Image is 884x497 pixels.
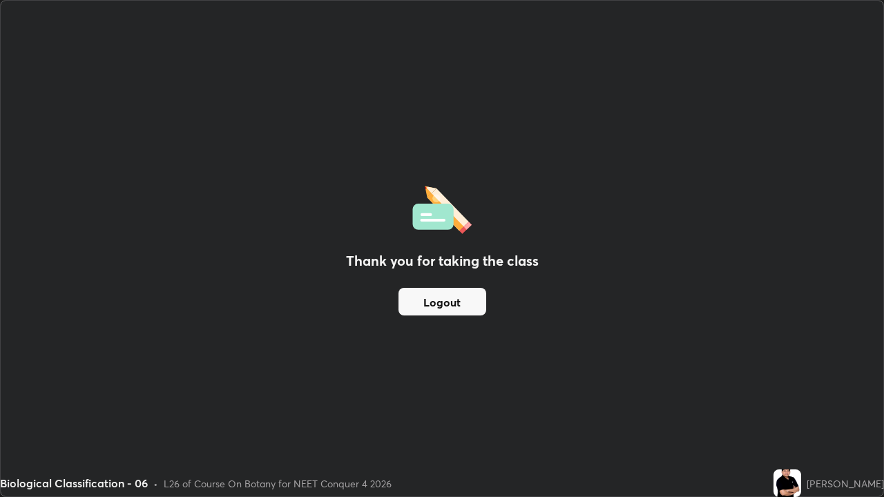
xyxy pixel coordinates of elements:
[807,476,884,491] div: [PERSON_NAME]
[773,469,801,497] img: af1ae8d23b7643b7b50251030ffea0de.jpg
[153,476,158,491] div: •
[412,182,472,234] img: offlineFeedback.1438e8b3.svg
[164,476,392,491] div: L26 of Course On Botany for NEET Conquer 4 2026
[398,288,486,315] button: Logout
[346,251,539,271] h2: Thank you for taking the class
